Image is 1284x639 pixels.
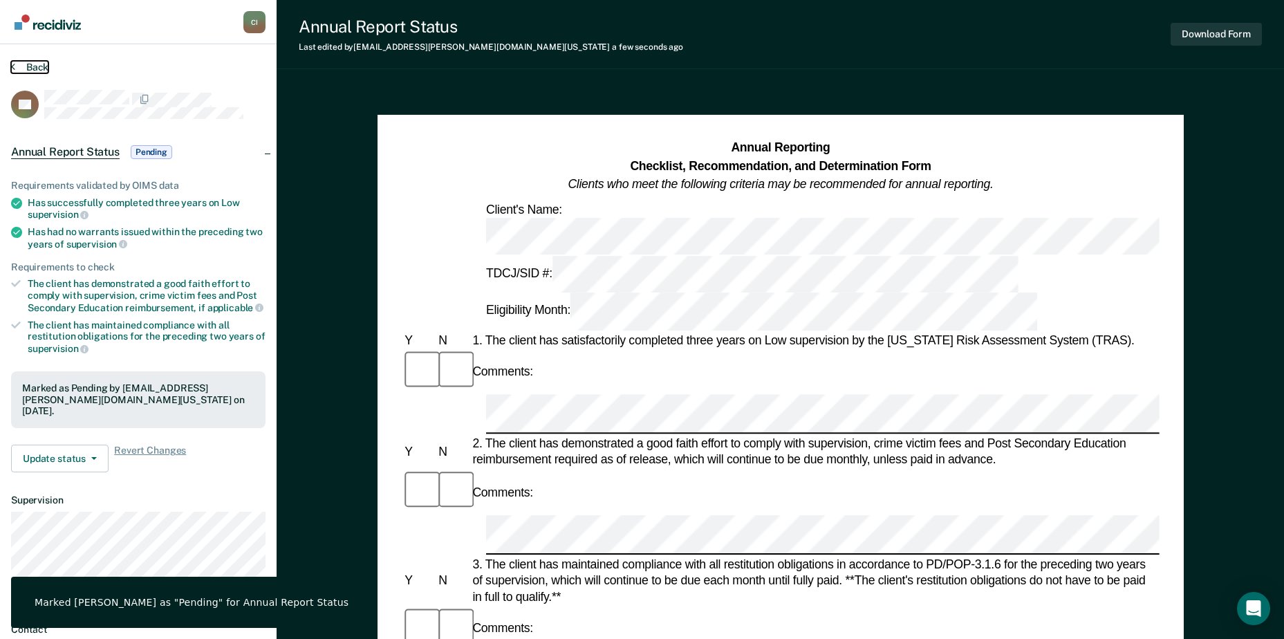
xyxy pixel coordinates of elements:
[299,17,683,37] div: Annual Report Status
[299,42,683,52] div: Last edited by [EMAIL_ADDRESS][PERSON_NAME][DOMAIN_NAME][US_STATE]
[402,332,436,349] div: Y
[11,145,120,159] span: Annual Report Status
[568,177,993,191] em: Clients who meet the following criteria may be recommended for annual reporting.
[11,494,266,506] dt: Supervision
[483,293,1039,331] div: Eligibility Month:
[28,343,89,354] span: supervision
[469,436,1159,468] div: 2. The client has demonstrated a good faith effort to comply with supervision, crime victim fees ...
[483,256,1021,293] div: TDCJ/SID #:
[1237,592,1270,625] div: Open Intercom Messenger
[11,261,266,273] div: Requirements to check
[28,278,266,313] div: The client has demonstrated a good faith effort to comply with supervision, crime victim fees and...
[22,382,254,417] div: Marked as Pending by [EMAIL_ADDRESS][PERSON_NAME][DOMAIN_NAME][US_STATE] on [DATE].
[28,209,89,220] span: supervision
[66,239,127,250] span: supervision
[469,620,535,637] div: Comments:
[469,332,1159,349] div: 1. The client has satisfactorily completed three years on Low supervision by the [US_STATE] Risk ...
[207,302,263,313] span: applicable
[436,444,469,461] div: N
[436,332,469,349] div: N
[131,145,172,159] span: Pending
[612,42,683,52] span: a few seconds ago
[28,226,266,250] div: Has had no warrants issued within the preceding two years of
[469,363,535,380] div: Comments:
[11,180,266,192] div: Requirements validated by OIMS data
[436,573,469,589] div: N
[731,140,830,154] strong: Annual Reporting
[28,197,266,221] div: Has successfully completed three years on Low
[15,15,81,30] img: Recidiviz
[1171,23,1262,46] button: Download Form
[28,319,266,355] div: The client has maintained compliance with all restitution obligations for the preceding two years of
[114,445,186,472] span: Revert Changes
[402,444,436,461] div: Y
[11,61,48,73] button: Back
[402,573,436,589] div: Y
[469,483,535,500] div: Comments:
[630,159,931,173] strong: Checklist, Recommendation, and Determination Form
[11,445,109,472] button: Update status
[243,11,266,33] button: Profile dropdown button
[469,557,1159,606] div: 3. The client has maintained compliance with all restitution obligations in accordance to PD/POP-...
[11,624,266,636] dt: Contact
[35,596,348,609] div: Marked [PERSON_NAME] as "Pending" for Annual Report Status
[243,11,266,33] div: C I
